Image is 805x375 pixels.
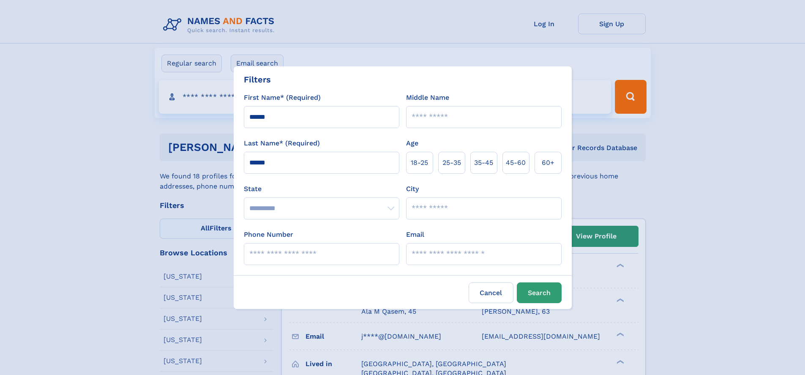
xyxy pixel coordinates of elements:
label: Last Name* (Required) [244,138,320,148]
span: 35‑45 [474,158,493,168]
label: First Name* (Required) [244,93,321,103]
label: State [244,184,399,194]
span: 25‑35 [442,158,461,168]
label: Age [406,138,418,148]
span: 45‑60 [506,158,526,168]
span: 60+ [542,158,554,168]
label: City [406,184,419,194]
label: Cancel [469,282,513,303]
button: Search [517,282,562,303]
span: 18‑25 [411,158,428,168]
div: Filters [244,73,271,86]
label: Middle Name [406,93,449,103]
label: Phone Number [244,230,293,240]
label: Email [406,230,424,240]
